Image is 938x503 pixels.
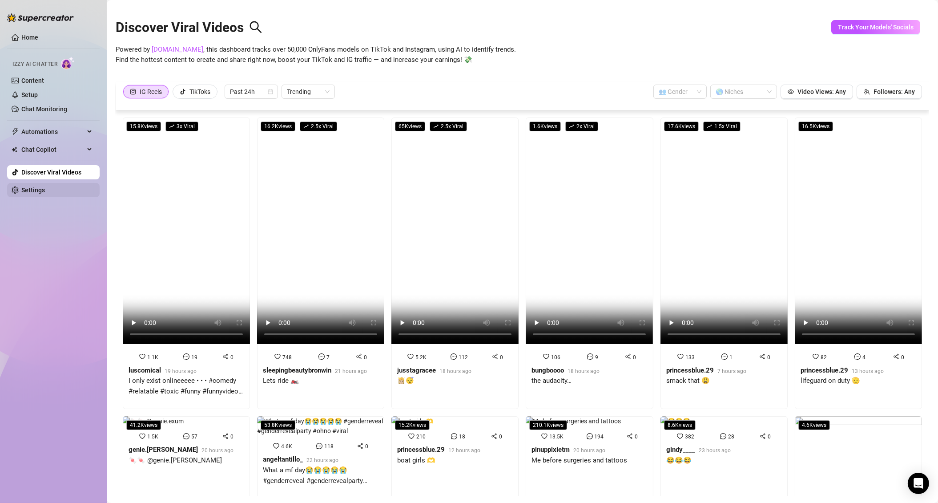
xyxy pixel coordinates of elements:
span: 13 hours ago [852,368,884,374]
div: boat girls 🫶 [397,455,480,466]
span: heart [274,353,281,360]
span: 1.5K [147,434,158,440]
a: Chat Monitoring [21,105,67,113]
span: Chat Copilot [21,142,85,157]
span: heart [541,433,548,439]
span: share-alt [893,353,899,360]
strong: bungboooo [531,366,564,374]
span: tik-tok [180,89,186,95]
div: IG Reels [140,85,162,98]
span: 118 [324,443,334,450]
span: team [864,89,870,95]
span: calendar [268,89,273,94]
img: Me before surgeries and tattoos [526,416,621,426]
div: What a mf day😭😭😭😭😭 #genderreveal #genderrevealparty #ohno #viral [263,465,378,486]
span: message [721,353,728,360]
span: 0 [230,354,233,361]
span: 0 [901,354,904,361]
span: message [316,443,322,449]
div: 👸🏼😴 [397,376,471,386]
strong: luscomical [129,366,161,374]
span: rise [169,124,174,129]
span: Izzy AI Chatter [12,60,57,69]
span: share-alt [627,433,633,439]
span: Past 24h [230,85,273,98]
a: Discover Viral Videos [21,169,81,176]
span: 53.8K views [261,420,295,430]
span: 2.5 x Viral [430,122,467,131]
span: message [183,433,189,439]
strong: princessblue.29 [666,366,714,374]
span: 3 x Viral [165,122,198,131]
span: 7 [326,354,330,361]
span: share-alt [356,353,362,360]
span: 0 [767,354,770,361]
span: 19 hours ago [165,368,197,374]
span: share-alt [760,433,766,439]
strong: genie.[PERSON_NAME] [129,446,198,454]
img: boat girls 🫶 [391,416,433,426]
span: Trending [287,85,330,98]
span: 0 [365,443,368,450]
span: share-alt [492,353,498,360]
a: 15.8Kviewsrise3x Viral1.1K190luscomical19 hours agoI only exist onlineeeee • • • #comedy #relatab... [123,118,250,409]
div: Lets ride 🏍️ [263,376,367,386]
span: 8.6K views [664,420,696,430]
a: Setup [21,91,38,98]
span: heart [677,433,683,439]
a: 1.6Kviewsrise2x Viral10690bungboooo18 hours agothe audacity… [526,118,653,409]
span: rise [569,124,574,129]
a: 16.2Kviewsrise2.5x Viral74870sleepingbeautybronwin21 hours agoLets ride 🏍️ [257,118,384,409]
span: 210 [416,434,426,440]
img: 😂😂😂 [660,416,690,426]
span: 2 x Viral [565,122,598,131]
span: Automations [21,125,85,139]
strong: princessblue.29 [397,446,445,454]
span: 20 hours ago [573,447,605,454]
a: [DOMAIN_NAME] [152,45,203,53]
a: 17.6Kviewsrise1.5x Viral13310princessblue.297 hours agosmack that 😩 [660,118,788,409]
span: 1 [729,354,733,361]
span: share-alt [491,433,497,439]
span: 16.5K views [798,122,833,131]
span: 15.2K views [395,420,430,430]
span: thunderbolt [12,128,19,135]
span: 0 [364,354,367,361]
span: share-alt [357,443,363,449]
span: heart [408,433,415,439]
span: share-alt [222,433,229,439]
span: heart [407,353,414,360]
img: What a mf day😭😭😭😭😭 #genderreveal #genderrevealparty #ohno #viral [257,416,384,436]
div: 😂😂😂 [666,455,731,466]
span: 23 hours ago [699,447,731,454]
span: message [587,433,593,439]
span: 21 hours ago [335,368,367,374]
span: instagram [130,89,136,95]
span: message [318,353,325,360]
span: 194 [595,434,604,440]
span: message [587,353,593,360]
span: 9 [595,354,598,361]
strong: sleepingbeautybronwin [263,366,331,374]
span: 0 [230,434,233,440]
span: 12 hours ago [448,447,480,454]
img: Chat Copilot [12,146,17,153]
span: 4.6K views [798,420,830,430]
span: message [451,353,457,360]
img: 🍬🍬 @genie.exum [123,416,184,426]
a: Content [21,77,44,84]
span: heart [139,433,145,439]
span: share-alt [222,353,229,360]
button: Track Your Models' Socials [831,20,920,34]
span: 1.5 x Viral [703,122,741,131]
span: 5.2K [415,354,427,361]
strong: princessblue.29 [801,366,848,374]
span: heart [273,443,279,449]
span: 106 [551,354,560,361]
strong: jusstagracee [397,366,436,374]
span: share-alt [759,353,765,360]
span: 65K views [395,122,425,131]
a: Settings [21,187,45,194]
span: 22 hours ago [306,457,338,463]
div: lifeguard on duty 🫡 [801,376,884,386]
